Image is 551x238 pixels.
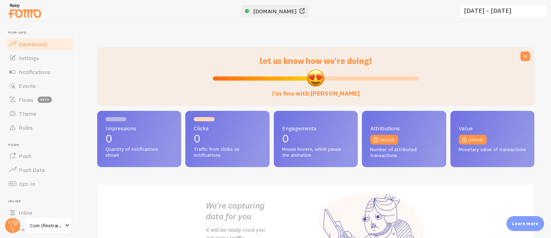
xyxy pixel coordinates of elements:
span: let us know how we're doing! [260,56,372,66]
div: Learn more [506,216,544,231]
span: Engagements [282,125,349,131]
a: Flows beta [4,93,76,107]
p: 0 [282,133,349,144]
a: Events [4,79,76,93]
a: Unlock [370,135,398,145]
span: Number of attributed transactions [370,147,437,159]
span: Com (fmstraining) [30,221,63,230]
a: Com (fmstraining) [25,217,72,234]
span: Flows [19,96,33,103]
span: Quantity of notifications shown [106,146,173,158]
span: Inline [19,209,32,216]
a: Dashboard [4,37,76,51]
span: Theme [19,110,36,117]
span: Settings [19,55,39,61]
img: emoji.png [306,68,325,87]
img: fomo-relay-logo-orange.svg [7,2,42,19]
a: Push Data [4,163,76,177]
span: Events [19,82,36,89]
p: 0 [194,133,261,144]
span: Push [19,153,31,159]
a: Notifications [4,65,76,79]
label: i'm fine with [PERSON_NAME] [272,83,360,98]
span: Notifications [19,68,51,75]
span: Traffic from clicks on notifications [194,146,261,158]
h2: We're capturing data for you [206,200,316,222]
span: Pop-ups [8,31,76,35]
span: Clicks [194,125,261,131]
span: Attributions [370,125,437,131]
span: Impressions [106,125,173,131]
a: Rules [4,121,76,134]
span: Inline [8,199,76,204]
a: Push [4,149,76,163]
p: Learn more [512,220,538,227]
p: 0 [106,133,173,144]
a: Settings [4,51,76,65]
span: Value [459,125,526,131]
span: Dashboard [19,41,47,48]
a: Unlock [459,135,487,145]
a: Theme [4,107,76,121]
span: Opt-In [19,180,35,187]
a: Inline [4,206,76,220]
span: Push Data [19,166,45,173]
a: Opt-In [4,177,76,191]
span: Rules [19,124,33,131]
span: Push [8,143,76,147]
span: Mouse hovers, which pause the animation [282,146,349,158]
span: Monetary value of transactions [459,147,526,153]
span: beta [38,97,52,103]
